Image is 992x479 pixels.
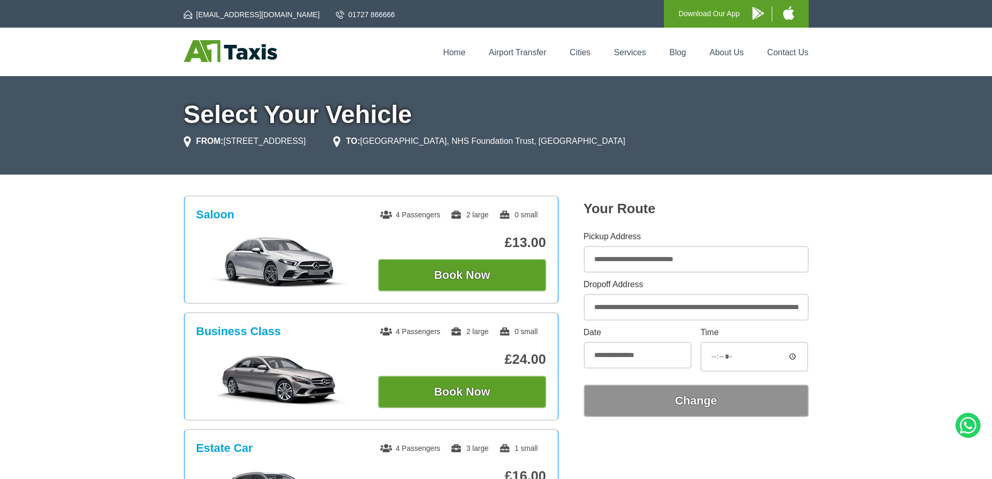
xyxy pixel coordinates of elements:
span: 4 Passengers [380,211,441,219]
a: [EMAIL_ADDRESS][DOMAIN_NAME] [184,9,320,20]
strong: TO: [346,137,360,145]
img: Saloon [202,236,358,288]
a: About Us [710,48,744,57]
a: Blog [669,48,686,57]
p: Download Our App [679,7,740,20]
img: Business Class [202,353,358,405]
span: 4 Passengers [380,444,441,452]
h2: Your Route [584,201,809,217]
strong: FROM: [196,137,223,145]
a: Cities [570,48,591,57]
span: 0 small [499,327,537,336]
li: [GEOGRAPHIC_DATA], NHS Foundation Trust, [GEOGRAPHIC_DATA] [333,135,625,148]
label: Pickup Address [584,232,809,241]
a: Services [614,48,646,57]
span: 0 small [499,211,537,219]
h1: Select Your Vehicle [184,102,809,127]
h3: Business Class [196,325,281,338]
p: £13.00 [378,235,546,251]
a: Home [443,48,466,57]
button: Change [584,385,809,417]
a: Airport Transfer [489,48,546,57]
button: Book Now [378,259,546,291]
h3: Saloon [196,208,234,222]
label: Time [700,328,808,337]
p: £24.00 [378,351,546,367]
img: A1 Taxis St Albans LTD [184,40,277,62]
h3: Estate Car [196,441,253,455]
li: [STREET_ADDRESS] [184,135,306,148]
button: Book Now [378,376,546,408]
span: 2 large [450,327,488,336]
label: Date [584,328,692,337]
span: 1 small [499,444,537,452]
a: 01727 866666 [336,9,395,20]
a: Contact Us [767,48,808,57]
label: Dropoff Address [584,280,809,289]
span: 4 Passengers [380,327,441,336]
img: A1 Taxis Android App [752,7,764,20]
span: 2 large [450,211,488,219]
img: A1 Taxis iPhone App [783,6,794,20]
span: 3 large [450,444,488,452]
